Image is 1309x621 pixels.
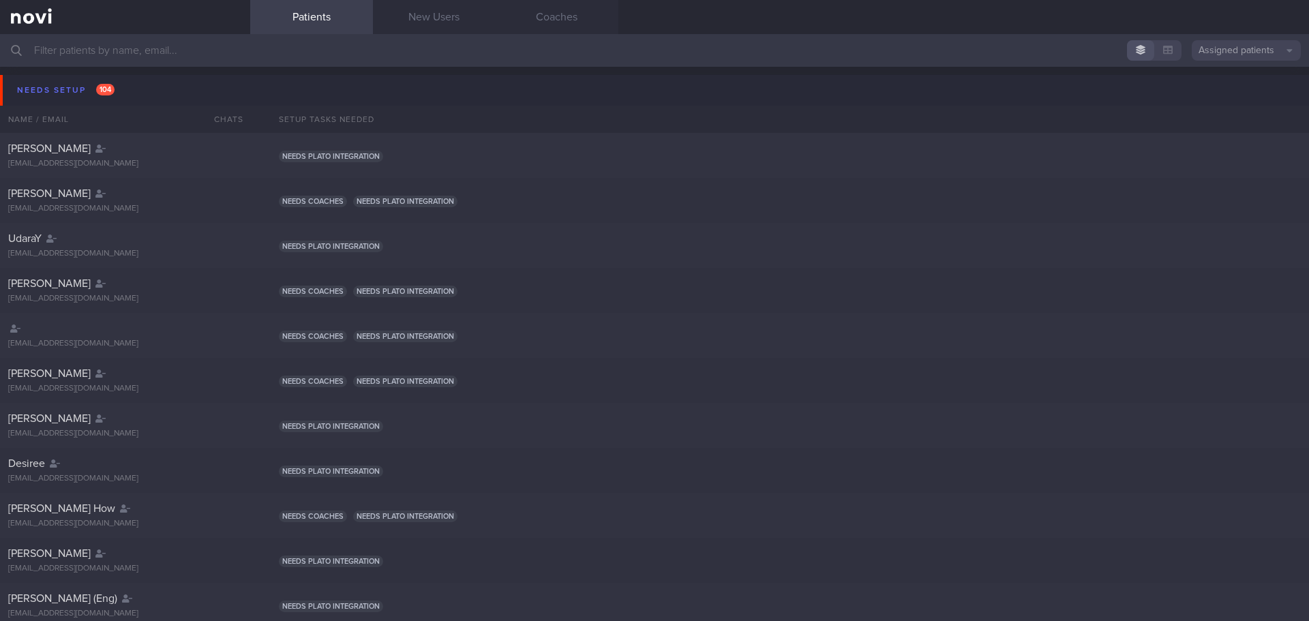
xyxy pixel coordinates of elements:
span: UdaraY [8,233,42,244]
span: Needs plato integration [279,421,383,432]
span: Needs coaches [279,376,347,387]
div: [EMAIL_ADDRESS][DOMAIN_NAME] [8,474,242,484]
span: Needs plato integration [353,196,457,207]
span: Desiree [8,458,45,469]
span: Needs plato integration [279,241,383,252]
span: Needs plato integration [279,556,383,567]
span: Needs plato integration [353,376,457,387]
div: Needs setup [14,81,118,100]
div: [EMAIL_ADDRESS][DOMAIN_NAME] [8,429,242,439]
div: [EMAIL_ADDRESS][DOMAIN_NAME] [8,204,242,214]
div: [EMAIL_ADDRESS][DOMAIN_NAME] [8,339,242,349]
button: Assigned patients [1192,40,1301,61]
span: [PERSON_NAME] [8,413,91,424]
span: Needs coaches [279,331,347,342]
span: Needs coaches [279,511,347,522]
span: Needs plato integration [279,601,383,612]
span: Needs plato integration [353,511,457,522]
div: [EMAIL_ADDRESS][DOMAIN_NAME] [8,609,242,619]
span: [PERSON_NAME] [8,368,91,379]
span: [PERSON_NAME] [8,278,91,289]
span: Needs coaches [279,286,347,297]
span: [PERSON_NAME] [8,188,91,199]
span: [PERSON_NAME] How [8,503,115,514]
div: [EMAIL_ADDRESS][DOMAIN_NAME] [8,249,242,259]
div: [EMAIL_ADDRESS][DOMAIN_NAME] [8,294,242,304]
span: Needs coaches [279,196,347,207]
span: [PERSON_NAME] (Eng) [8,593,117,604]
div: [EMAIL_ADDRESS][DOMAIN_NAME] [8,519,242,529]
span: Needs plato integration [353,331,457,342]
div: [EMAIL_ADDRESS][DOMAIN_NAME] [8,564,242,574]
span: 104 [96,84,115,95]
div: Setup tasks needed [271,106,1309,133]
span: Needs plato integration [279,466,383,477]
div: [EMAIL_ADDRESS][DOMAIN_NAME] [8,384,242,394]
span: [PERSON_NAME] [8,143,91,154]
span: Needs plato integration [353,286,457,297]
div: Chats [196,106,250,133]
span: [PERSON_NAME] [8,548,91,559]
span: Needs plato integration [279,151,383,162]
div: [EMAIL_ADDRESS][DOMAIN_NAME] [8,159,242,169]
